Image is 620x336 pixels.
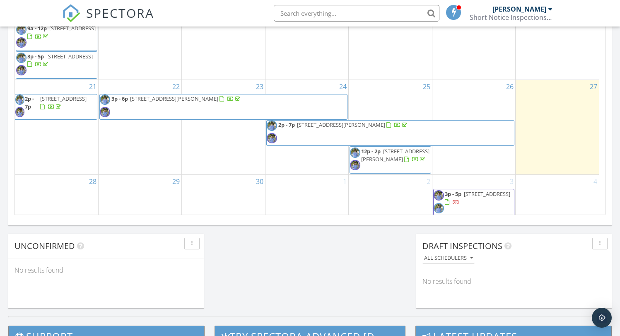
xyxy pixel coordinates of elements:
img: 0u3a6315.jpeg [434,190,444,201]
img: 0u3a6315.jpeg [100,107,110,117]
img: 0u3a6315.jpeg [16,37,27,48]
a: 2p - 7p [STREET_ADDRESS][PERSON_NAME] [267,121,514,145]
a: 2p - 7p [STREET_ADDRESS][PERSON_NAME] [266,120,514,146]
a: 3p - 5p [STREET_ADDRESS] [27,53,93,68]
img: 0u3a6329.jpeg [16,53,27,63]
a: 12p - 2p [STREET_ADDRESS][PERSON_NAME] [350,146,431,174]
span: 12p - 2p [361,147,381,155]
div: All schedulers [424,255,473,261]
td: Go to September 25, 2025 [349,80,432,175]
a: Go to September 22, 2025 [171,80,181,93]
a: 3p - 5p [STREET_ADDRESS] [433,189,514,216]
a: Go to September 26, 2025 [504,80,515,93]
img: 0u3a6315.jpeg [267,133,277,143]
button: All schedulers [422,253,475,264]
div: No results found [416,270,612,292]
div: No results found [8,259,204,281]
span: [STREET_ADDRESS] [46,53,93,60]
img: 0u3a6329.jpeg [100,94,110,105]
td: Go to September 24, 2025 [265,80,348,175]
span: 3p - 5p [27,53,44,60]
span: 3p - 5p [445,190,461,198]
a: 12p - 2p [STREET_ADDRESS][PERSON_NAME] [361,147,429,163]
span: [STREET_ADDRESS][PERSON_NAME] [361,147,429,163]
span: SPECTORA [86,4,154,22]
img: 0u3a6329.jpeg [434,203,444,213]
a: 3p - 6p [STREET_ADDRESS][PERSON_NAME] [99,94,347,120]
a: SPECTORA [62,11,154,29]
a: Go to September 25, 2025 [421,80,432,93]
td: Go to September 23, 2025 [182,80,265,175]
span: 9a - 12p [27,24,47,32]
img: 0u3a6315.jpeg [350,160,360,170]
a: 3p - 6p [STREET_ADDRESS][PERSON_NAME] [100,94,347,119]
a: Go to October 2, 2025 [425,175,432,188]
img: 0u3a6315.jpeg [15,107,24,117]
div: Short Notice Inspections LLC [470,13,552,22]
span: [STREET_ADDRESS][PERSON_NAME] [130,95,218,102]
td: Go to September 21, 2025 [15,80,98,175]
span: Draft Inspections [422,240,502,251]
img: The Best Home Inspection Software - Spectora [62,4,80,22]
img: 0u3a6315.jpeg [16,65,27,75]
span: 3p - 6p [111,94,128,119]
span: [STREET_ADDRESS] [464,190,510,198]
a: Go to September 23, 2025 [254,80,265,93]
td: Go to September 29, 2025 [98,175,181,218]
a: Go to October 1, 2025 [341,175,348,188]
a: 3p - 5p [STREET_ADDRESS] [445,190,510,205]
td: Go to September 26, 2025 [432,80,515,175]
input: Search everything... [274,5,439,22]
a: 2p - 7p [STREET_ADDRESS] [15,94,97,120]
div: Open Intercom Messenger [592,308,612,328]
td: Go to October 1, 2025 [265,175,348,218]
a: 9a - 12p [STREET_ADDRESS] [16,23,97,51]
span: Unconfirmed [14,240,75,251]
a: Go to September 24, 2025 [338,80,348,93]
a: Go to October 4, 2025 [592,175,599,188]
img: 0u3a6329.jpeg [16,24,27,35]
span: [STREET_ADDRESS][PERSON_NAME] [297,121,385,128]
img: 0u3a6329.jpeg [15,94,24,105]
td: Go to October 3, 2025 [432,175,515,218]
td: Go to September 30, 2025 [182,175,265,218]
a: 3p - 5p [STREET_ADDRESS] [16,51,97,79]
a: Go to September 21, 2025 [87,80,98,93]
img: 0u3a6329.jpeg [267,121,277,131]
a: Go to September 29, 2025 [171,175,181,188]
span: 2p - 7p [278,121,295,145]
td: Go to September 22, 2025 [98,80,181,175]
span: [STREET_ADDRESS] [49,24,96,32]
span: 2p - 7p [24,94,39,119]
a: Go to September 30, 2025 [254,175,265,188]
img: 0u3a6329.jpeg [350,147,360,158]
a: Go to September 28, 2025 [87,175,98,188]
div: [PERSON_NAME] [492,5,546,13]
td: Go to October 4, 2025 [516,175,599,218]
a: 9a - 12p [STREET_ADDRESS] [27,24,96,40]
span: [STREET_ADDRESS] [40,95,87,102]
a: 2p - 7p [STREET_ADDRESS] [15,94,97,119]
td: Go to October 2, 2025 [349,175,432,218]
td: Go to September 28, 2025 [15,175,98,218]
a: Go to October 3, 2025 [508,175,515,188]
td: Go to September 27, 2025 [516,80,599,175]
a: Go to September 27, 2025 [588,80,599,93]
